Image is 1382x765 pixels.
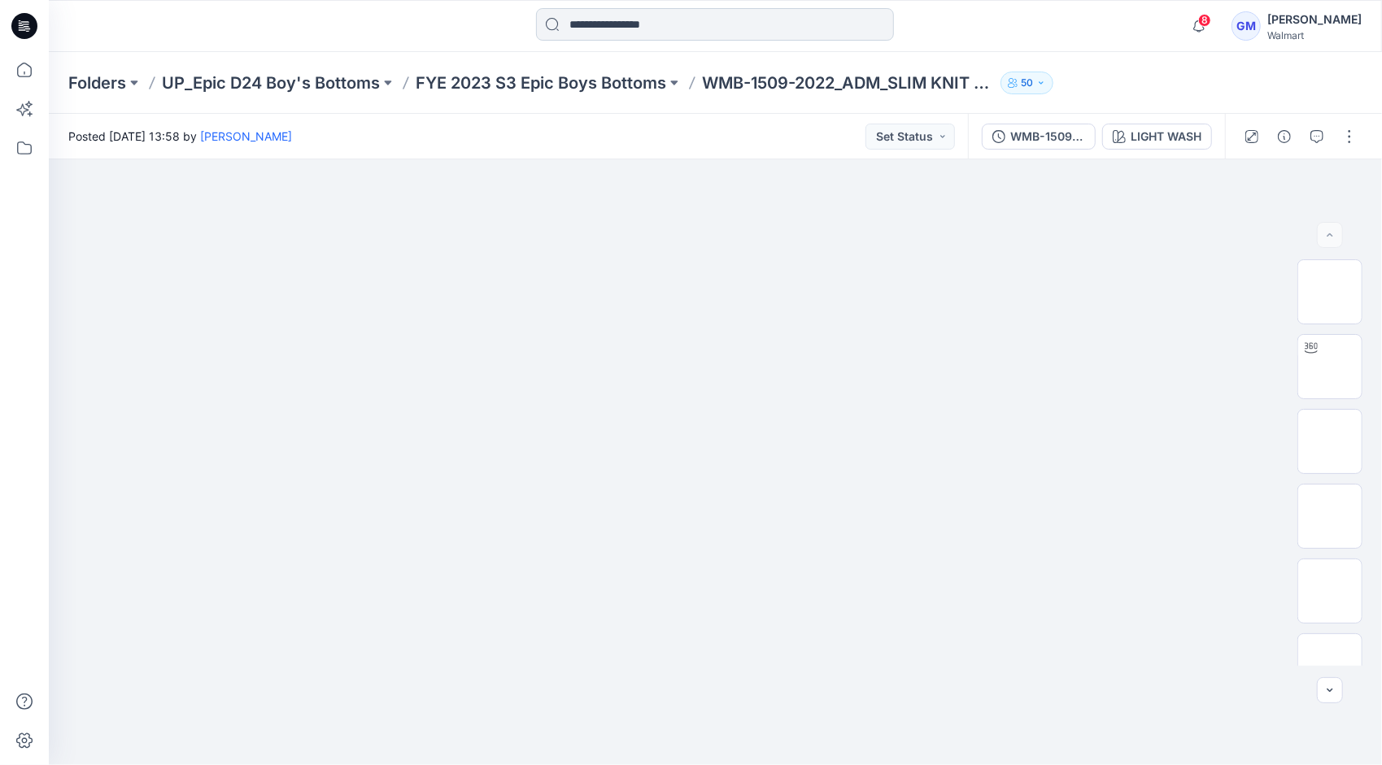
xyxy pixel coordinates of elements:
div: GM [1232,11,1261,41]
a: UP_Epic D24 Boy's Bottoms [162,72,380,94]
a: [PERSON_NAME] [200,129,292,143]
p: 50 [1021,74,1033,92]
button: 50 [1001,72,1053,94]
a: Folders [68,72,126,94]
a: FYE 2023 S3 Epic Boys Bottoms [416,72,666,94]
button: WMB-1509-2022_ADM_SLIM KNIT DENIM [982,124,1096,150]
p: WMB-1509-2022_ADM_SLIM KNIT DENIM [702,72,994,94]
div: Walmart [1267,29,1362,41]
div: LIGHT WASH [1131,128,1201,146]
button: LIGHT WASH [1102,124,1212,150]
div: [PERSON_NAME] [1267,10,1362,29]
button: Details [1271,124,1297,150]
div: WMB-1509-2022_ADM_SLIM KNIT DENIM [1010,128,1085,146]
span: Posted [DATE] 13:58 by [68,128,292,145]
span: 8 [1198,14,1211,27]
